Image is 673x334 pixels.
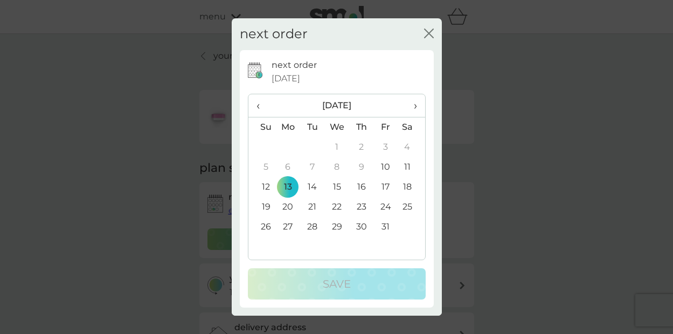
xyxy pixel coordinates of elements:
[248,217,276,237] td: 26
[324,137,349,157] td: 1
[398,117,425,137] th: Sa
[300,177,324,197] td: 14
[349,137,373,157] td: 2
[276,197,301,217] td: 20
[349,177,373,197] td: 16
[406,94,417,117] span: ›
[300,157,324,177] td: 7
[324,217,349,237] td: 29
[276,177,301,197] td: 13
[398,137,425,157] td: 4
[398,157,425,177] td: 11
[276,117,301,137] th: Mo
[373,117,398,137] th: Fr
[300,117,324,137] th: Tu
[323,275,351,293] p: Save
[373,157,398,177] td: 10
[324,157,349,177] td: 8
[373,217,398,237] td: 31
[276,217,301,237] td: 27
[248,177,276,197] td: 12
[300,197,324,217] td: 21
[248,117,276,137] th: Su
[276,157,301,177] td: 6
[300,217,324,237] td: 28
[424,29,434,40] button: close
[324,177,349,197] td: 15
[349,217,373,237] td: 30
[349,157,373,177] td: 9
[349,117,373,137] th: Th
[324,197,349,217] td: 22
[349,197,373,217] td: 23
[373,137,398,157] td: 3
[256,94,268,117] span: ‹
[248,268,426,300] button: Save
[373,197,398,217] td: 24
[272,58,317,72] p: next order
[248,197,276,217] td: 19
[324,117,349,137] th: We
[398,177,425,197] td: 18
[276,94,398,117] th: [DATE]
[373,177,398,197] td: 17
[240,26,308,42] h2: next order
[272,72,300,86] span: [DATE]
[248,157,276,177] td: 5
[398,197,425,217] td: 25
